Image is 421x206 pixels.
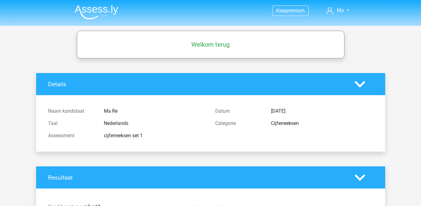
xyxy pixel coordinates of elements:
[99,107,211,115] div: Ma Re
[75,5,118,19] img: Assessly
[266,107,378,115] div: [DATE]
[99,120,211,127] div: Nederlands
[276,8,285,14] span: Kies
[48,174,345,181] h4: Resultaat
[285,8,305,14] span: premium
[324,7,351,14] a: Ma
[99,132,211,139] div: cijferreeksen set 1
[80,41,341,48] h5: Welkom terug
[337,7,344,13] span: Ma
[266,120,378,127] div: Cijferreeksen
[48,81,345,88] h4: Details
[43,107,99,115] div: Naam kandidaat
[211,120,266,127] div: Categorie
[43,132,99,139] div: Assessment
[211,107,266,115] div: Datum
[43,120,99,127] div: Taal
[273,6,308,15] a: Kiespremium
